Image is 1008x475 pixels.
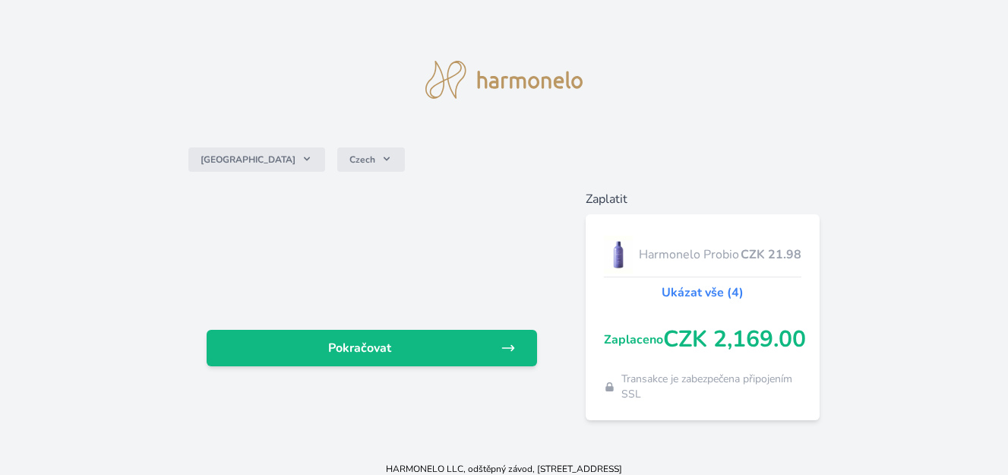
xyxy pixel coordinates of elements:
span: Czech [349,154,375,166]
span: CZK 21.98 [741,245,801,264]
span: Harmonelo Probio [639,245,741,264]
a: Ukázat vše (4) [662,283,744,302]
button: [GEOGRAPHIC_DATA] [188,147,325,172]
img: CLEAN_PROBIO_se_stinem_x-lo.jpg [604,236,633,274]
img: logo.svg [425,61,583,99]
span: Zaplaceno [604,331,663,349]
span: [GEOGRAPHIC_DATA] [201,154,295,166]
h6: Zaplatit [586,190,820,208]
span: Transakce je zabezpečena připojením SSL [621,372,802,402]
button: Czech [337,147,405,172]
a: Pokračovat [207,330,537,366]
span: Pokračovat [219,339,501,357]
span: CZK 2,169.00 [663,326,806,353]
